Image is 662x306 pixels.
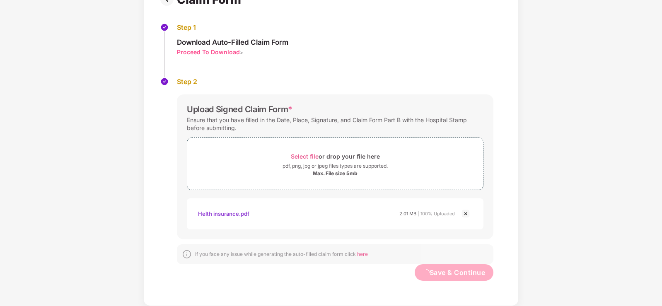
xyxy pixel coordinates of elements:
div: Upload Signed Claim Form [187,104,292,114]
div: If you face any issue while generating the auto-filled claim form click [195,251,368,258]
span: | 100% Uploaded [418,211,455,217]
div: Max. File size 5mb [313,170,358,177]
span: > [240,49,243,55]
div: pdf, png, jpg or jpeg files types are supported. [283,162,388,170]
div: Proceed To Download [177,48,240,56]
span: here [357,251,368,257]
div: Download Auto-Filled Claim Form [177,38,288,47]
div: or drop your file here [291,151,380,162]
div: Helth insurance.pdf [198,207,249,221]
button: loadingSave & Continue [415,264,494,281]
img: svg+xml;base64,PHN2ZyBpZD0iU3RlcC1Eb25lLTMyeDMyIiB4bWxucz0iaHR0cDovL3d3dy53My5vcmcvMjAwMC9zdmciIH... [160,77,169,86]
span: Select file [291,153,319,160]
div: Ensure that you have filled in the Date, Place, Signature, and Claim Form Part B with the Hospita... [187,114,483,133]
span: Select fileor drop your file herepdf, png, jpg or jpeg files types are supported.Max. File size 5mb [187,144,483,183]
img: svg+xml;base64,PHN2ZyBpZD0iQ3Jvc3MtMjR4MjQiIHhtbG5zPSJodHRwOi8vd3d3LnczLm9yZy8yMDAwL3N2ZyIgd2lkdG... [461,209,471,219]
img: svg+xml;base64,PHN2ZyBpZD0iSW5mb18tXzMyeDMyIiBkYXRhLW5hbWU9IkluZm8gLSAzMngzMiIgeG1sbnM9Imh0dHA6Ly... [182,249,192,259]
span: 2.01 MB [399,211,416,217]
div: Step 1 [177,23,288,32]
img: svg+xml;base64,PHN2ZyBpZD0iU3RlcC1Eb25lLTMyeDMyIiB4bWxucz0iaHR0cDovL3d3dy53My5vcmcvMjAwMC9zdmciIH... [160,23,169,31]
div: Step 2 [177,77,493,86]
